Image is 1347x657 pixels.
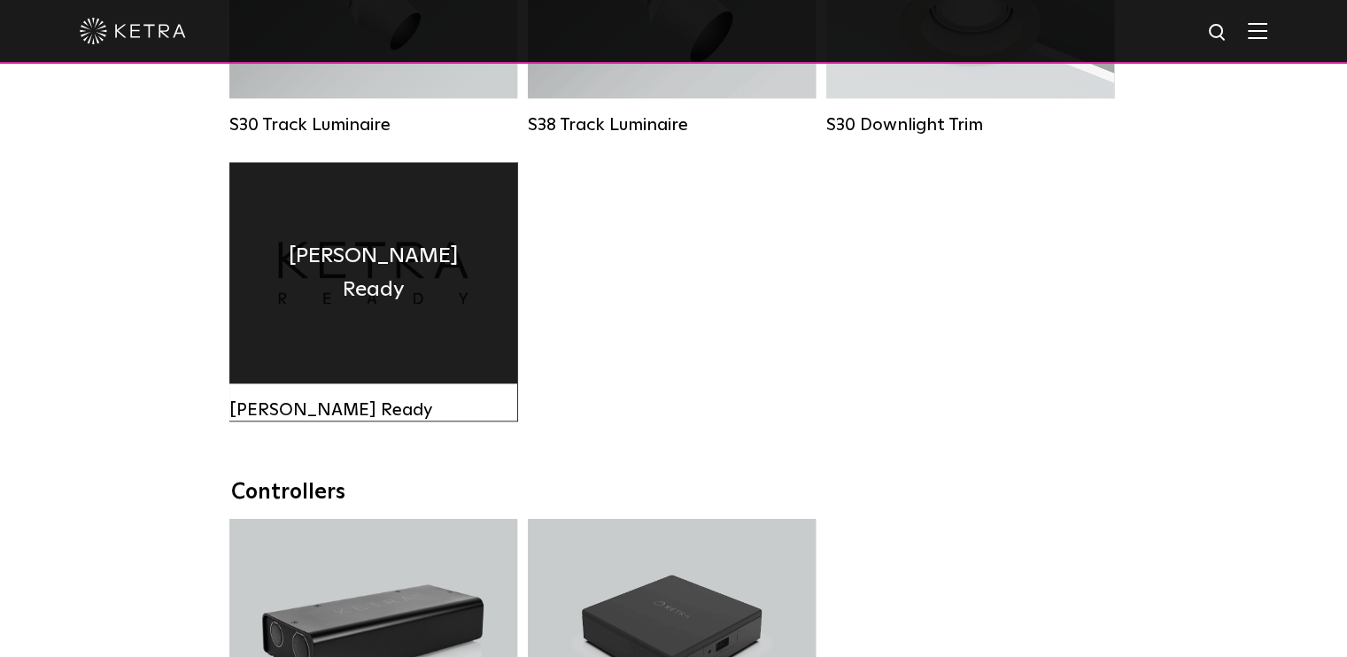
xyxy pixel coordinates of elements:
[229,162,517,421] a: [PERSON_NAME] Ready [PERSON_NAME] Ready
[256,239,491,307] h4: [PERSON_NAME] Ready
[229,114,517,135] div: S30 Track Luminaire
[229,399,517,421] div: [PERSON_NAME] Ready
[80,18,186,44] img: ketra-logo-2019-white
[1207,22,1229,44] img: search icon
[231,480,1117,506] div: Controllers
[528,114,816,135] div: S38 Track Luminaire
[1248,22,1267,39] img: Hamburger%20Nav.svg
[826,114,1114,135] div: S30 Downlight Trim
